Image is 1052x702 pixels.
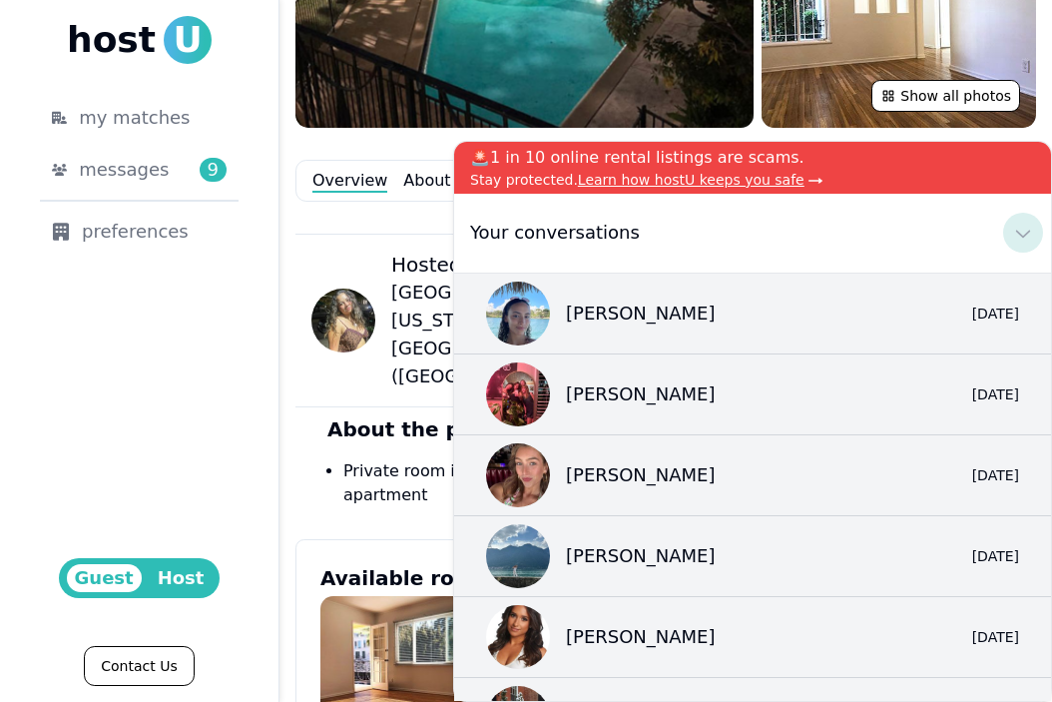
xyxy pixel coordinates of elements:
a: hostU [67,16,212,64]
img: Maile Smith avatar [311,289,375,352]
p: [PERSON_NAME] [566,623,716,651]
img: Sarah Fetterman avatar [486,443,550,507]
p: [PERSON_NAME] [566,542,716,570]
span: Host [150,564,213,592]
a: About the place [403,169,530,193]
div: preferences [52,218,227,246]
a: preferences [20,210,259,254]
p: [PERSON_NAME] [566,461,716,489]
img: Alice Montgomery avatar [486,362,550,426]
img: Jennifer Arantes avatar [486,605,550,669]
p: [GEOGRAPHIC_DATA][US_STATE], [GEOGRAPHIC_DATA] ([GEOGRAPHIC_DATA]) ‘ 27 [391,279,659,390]
div: [DATE] [955,465,1019,485]
p: [PERSON_NAME] [566,380,716,408]
a: messages9 [20,148,259,192]
div: Your conversations [462,219,640,247]
div: [DATE] [955,546,1019,566]
p: Stay protected. [470,170,1035,190]
li: Private room in a 3 bedroom, 2 bathroom apartment [343,459,675,507]
p: About the place: [295,415,675,443]
span: U [164,16,212,64]
div: [DATE] [955,384,1019,404]
span: 9 [200,158,227,182]
span: my matches [79,104,190,132]
span: Learn how hostU keeps you safe [578,172,804,188]
div: [DATE] [955,304,1019,324]
img: Roni Nissim avatar [486,524,550,588]
span: Guest [67,564,142,592]
a: Contact Us [84,646,194,686]
span: messages [79,156,169,184]
button: Show all photos [871,80,1020,112]
a: Overview [312,169,387,193]
h3: Available rooms: [320,564,650,596]
p: 🚨1 in 10 online rental listings are scams. [470,146,1035,170]
img: Kelly McFarlane avatar [486,282,550,346]
p: Hosted by Maile [391,251,659,279]
div: [DATE] [955,627,1019,647]
span: host [67,20,156,60]
p: [PERSON_NAME] [566,300,716,328]
a: my matches [20,96,259,140]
